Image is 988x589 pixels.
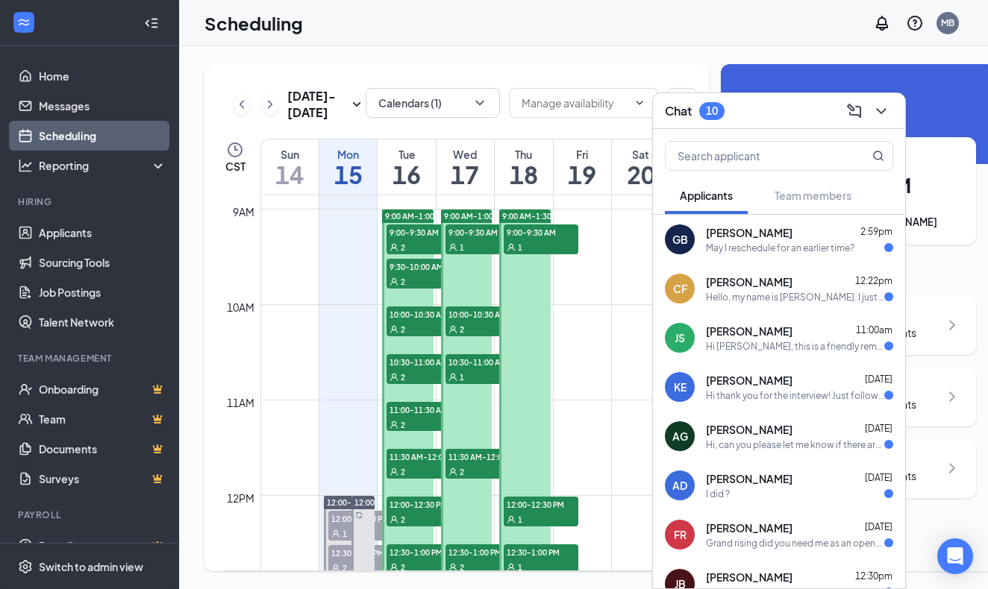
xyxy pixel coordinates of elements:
svg: User [390,243,398,252]
div: 9am [230,204,257,220]
span: Applicants [680,189,733,202]
span: 12:30-1:00 PM [387,544,461,559]
span: 11:30 AM-12:00 PM [445,449,520,464]
svg: Collapse [144,16,159,31]
span: [PERSON_NAME] [706,570,792,585]
input: Search applicant [666,142,842,170]
span: 12:00-12:30 PM [504,497,578,511]
a: Scheduling [39,121,166,151]
div: I did ? [706,488,730,500]
svg: User [448,467,457,476]
a: September 20, 2025 [612,139,669,195]
div: CF [673,281,687,296]
button: ChevronDown [869,99,893,123]
div: Hi, can you please let me know if there are any updates? Thank you!! [706,438,884,451]
span: [PERSON_NAME] [706,520,792,535]
h1: 19 [554,162,611,187]
span: 10:00-10:30 AM [387,306,461,321]
span: 1 [460,242,464,253]
span: 2:59pm [860,226,892,237]
svg: User [390,467,398,476]
svg: Analysis [18,158,33,173]
div: Tue [378,147,435,162]
span: 2 [460,324,464,335]
h3: [DATE] - [DATE] [287,88,348,121]
span: 10:30-11:00 AM [445,354,520,369]
a: Settings [667,88,697,121]
span: Team members [775,189,851,202]
h1: 18 [495,162,552,187]
a: OnboardingCrown [39,374,166,404]
span: 12:30-1:00 PM [328,545,403,560]
a: Home [39,61,166,91]
a: Sourcing Tools [39,248,166,277]
button: ComposeMessage [842,99,866,123]
span: CST [225,159,246,174]
div: JS [675,330,685,345]
div: Payroll [18,508,163,521]
span: 2 [401,242,405,253]
svg: ChevronRight [943,459,961,477]
h1: 15 [319,162,377,187]
div: 11am [224,394,257,411]
svg: User [448,373,457,382]
div: Sat [612,147,669,162]
svg: User [507,243,516,252]
svg: User [448,325,457,334]
div: Open Intercom Messenger [937,538,973,574]
span: [PERSON_NAME] [706,471,792,486]
a: TeamCrown [39,404,166,434]
svg: User [390,325,398,334]
a: Applicants [39,218,166,248]
div: 10am [224,299,257,315]
a: September 17, 2025 [437,139,494,195]
a: Messages [39,91,166,121]
svg: ChevronDown [634,97,645,109]
a: Talent Network [39,307,166,337]
div: May I reschedule for an earlier time? [706,242,854,254]
svg: MagnifyingGlass [872,150,884,162]
h1: Scheduling [204,10,303,36]
svg: ChevronLeft [234,95,249,113]
div: Reporting [39,158,167,173]
span: 1 [343,529,347,539]
button: ChevronLeft [234,93,250,116]
span: 2 [343,563,347,573]
div: Hi [PERSON_NAME], this is a friendly reminder. Your meeting with Mr [PERSON_NAME] Taphouse for Wa... [706,340,884,353]
span: 11:00am [856,324,892,336]
div: MB [941,16,954,29]
span: 1 [518,514,522,525]
span: 9:00-9:30 AM [445,224,520,239]
span: 12:22pm [855,275,892,286]
div: AG [672,429,688,444]
span: 12:30-1:00 PM [445,544,520,559]
svg: User [448,243,457,252]
svg: User [331,564,340,573]
div: FR [674,527,687,542]
svg: User [390,421,398,429]
span: 12:00-2:00 PM [354,497,407,508]
span: [PERSON_NAME] [706,324,792,338]
span: 9:00 AM-1:00 PM [385,211,447,221]
span: 9:30-10:00 AM [387,259,461,274]
svg: Clock [226,141,244,159]
span: 10:00-10:30 AM [445,306,520,321]
span: 2 [401,420,405,430]
svg: QuestionInfo [906,14,924,32]
span: 9:00-9:30 AM [504,224,578,239]
span: [DATE] [865,374,892,385]
a: September 19, 2025 [554,139,611,195]
span: 1 [460,372,464,382]
a: SurveysCrown [39,464,166,494]
div: 12pm [224,490,257,506]
button: Settings [667,88,697,118]
svg: ComposeMessage [845,102,863,120]
span: 9:00 AM-1:30 PM [502,211,564,221]
span: 2 [401,562,405,573]
h1: 17 [437,162,494,187]
input: Manage availability [522,95,628,111]
button: ChevronRight [262,93,278,116]
button: Calendars (1)ChevronDown [366,88,500,118]
svg: ChevronRight [943,388,961,406]
span: 12:00-2:00 PM [327,497,380,508]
